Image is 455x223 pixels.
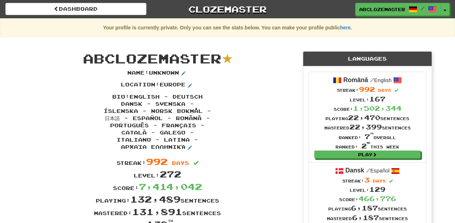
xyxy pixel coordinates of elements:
[378,88,391,92] span: days
[324,94,411,104] div: Level:
[324,141,411,151] div: Ranked: this week
[394,89,398,92] span: Streak includes today.
[132,206,182,217] span: 131,891
[160,169,181,179] span: 272
[104,93,211,152] p: Bio : English - Deutsch DAnsk - Svenska - Íslenska - Norsk bokmål - 日本語 - Español - Română - Port...
[327,194,408,203] div: Score:
[314,151,421,158] a: Play
[146,156,168,167] span: 992
[324,132,411,141] div: Ranked: overall
[324,113,411,122] div: Playing sentences
[324,85,411,94] div: Streak:
[324,104,411,113] div: Score:
[352,214,379,222] span: 6,187
[359,85,375,93] span: 992
[18,180,297,193] div: Score:
[327,213,408,222] div: Mastered sentences
[103,25,352,30] strong: Your profile is currently private. Only you can see the stats below. You can make your profile pu...
[370,77,374,83] span: /
[18,193,297,205] div: Playing: sentences
[121,81,194,90] p: Location : Europe
[369,185,385,193] span: 129
[83,51,221,66] span: AbClozemaster
[389,179,393,183] span: Streak includes today.
[370,132,374,135] sup: th
[359,6,405,13] span: AbClozemaster
[369,95,385,103] span: 167
[348,114,380,122] span: 22,470
[327,203,408,213] div: Playing sentences
[5,3,146,15] a: Dashboard
[365,133,374,141] span: 7
[351,204,378,212] span: 6,187
[303,52,432,66] div: Languages
[358,195,396,203] span: 466,776
[345,167,364,174] strong: Dansk
[327,185,408,194] div: Level:
[324,122,411,132] div: Mastered sentences
[340,25,351,30] a: here
[18,168,297,180] div: Level:
[421,6,424,11] span: /
[343,76,368,84] strong: Română
[130,194,180,204] span: 132,489
[373,179,386,183] span: days
[18,205,297,218] div: Mastered: sentences
[127,69,188,78] p: Name : Unknown
[364,176,370,184] span: 3
[361,142,370,150] span: 2
[168,219,173,223] sup: th
[157,3,298,15] a: Clozemaster
[18,155,297,168] div: Streak:
[172,160,189,166] span: days
[327,175,408,185] div: Streak:
[366,168,390,174] small: Español
[366,167,370,174] span: /
[350,123,382,131] span: 22,399
[353,104,402,112] span: 1,502,344
[355,3,441,16] a: AbClozemaster /
[139,181,202,192] span: 7,414,042
[370,77,392,83] small: English
[367,142,370,144] sup: nd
